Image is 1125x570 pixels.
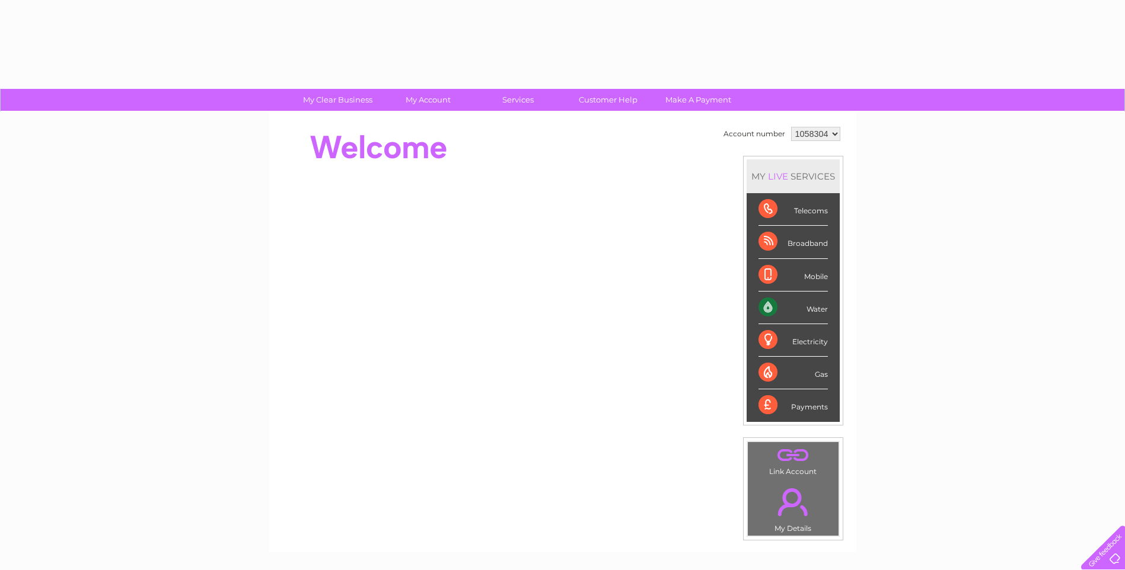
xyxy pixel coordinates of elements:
a: My Account [379,89,477,111]
div: MY SERVICES [747,159,840,193]
td: Account number [721,124,788,144]
div: LIVE [766,171,791,182]
a: . [751,481,836,523]
div: Broadband [759,226,828,258]
div: Water [759,292,828,324]
a: Customer Help [559,89,657,111]
a: Services [469,89,567,111]
a: My Clear Business [289,89,387,111]
div: Mobile [759,259,828,292]
td: Link Account [747,441,839,479]
a: . [751,445,836,466]
div: Electricity [759,324,828,357]
div: Gas [759,357,828,389]
div: Payments [759,389,828,421]
td: My Details [747,478,839,536]
a: Make A Payment [649,89,747,111]
div: Telecoms [759,193,828,226]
